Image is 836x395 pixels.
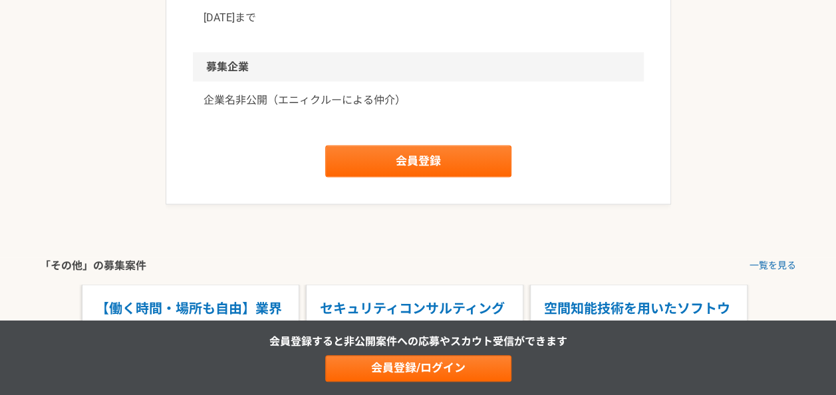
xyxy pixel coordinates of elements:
[269,334,567,350] p: 会員登録すると非公開案件への応募やスカウト受信ができます
[193,53,644,82] h2: 募集企業
[320,299,509,339] p: セキュリティコンサルティング企業 インシデント対応訓練実施コンサルタント
[325,355,511,382] a: 会員登録/ログイン
[204,10,633,26] p: [DATE]まで
[750,259,796,273] a: 一覧を見る
[544,299,734,339] p: 空間知能技術を用いたソフトウェア開発スタートアップでのCFO・アドバイザー
[204,92,633,108] a: 企業名非公開（エニィクルーによる仲介）
[325,146,511,178] a: 会員登録
[96,299,285,339] p: 【働く時間・場所も自由】業界最高水準の報酬率を誇るキャリアアドバイザーを募集！
[40,258,146,274] h3: 「その他」の募集案件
